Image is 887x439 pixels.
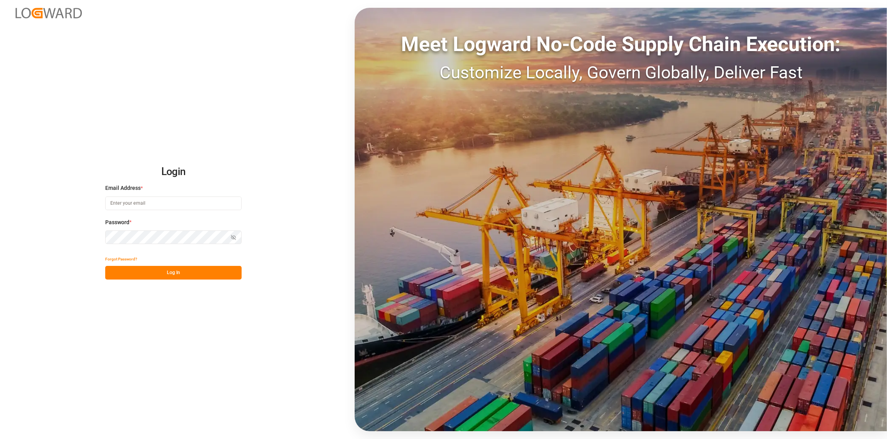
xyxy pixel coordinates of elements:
h2: Login [105,159,242,184]
span: Email Address [105,184,141,192]
img: Logward_new_orange.png [16,8,82,18]
button: Log In [105,266,242,280]
button: Forgot Password? [105,252,137,266]
div: Customize Locally, Govern Globally, Deliver Fast [355,60,887,85]
div: Meet Logward No-Code Supply Chain Execution: [355,29,887,60]
span: Password [105,218,129,227]
input: Enter your email [105,196,242,210]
